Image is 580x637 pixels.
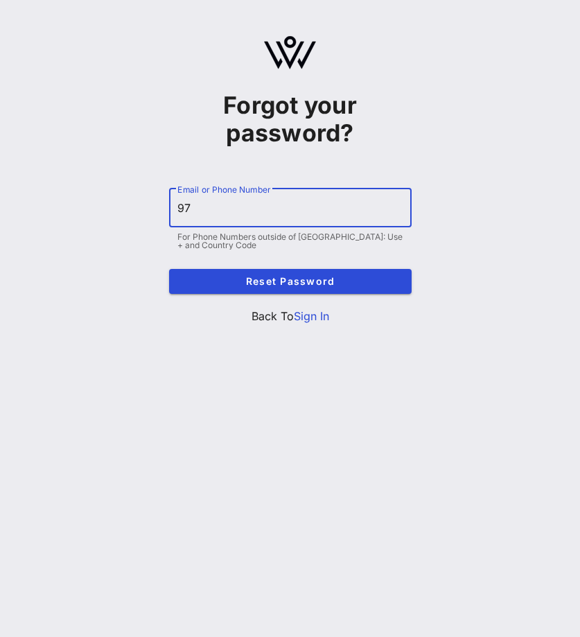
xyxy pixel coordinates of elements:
h1: Forgot your password? [169,91,412,147]
div: For Phone Numbers outside of [GEOGRAPHIC_DATA]: Use + and Country Code [177,233,403,250]
label: Email or Phone Number [177,184,270,195]
input: Email or Phone Number [177,197,403,219]
button: Reset Password [169,269,412,294]
p: Back To [169,308,412,324]
img: logo.svg [264,36,316,69]
span: Reset Password [180,275,401,287]
a: Sign In [294,309,329,323]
